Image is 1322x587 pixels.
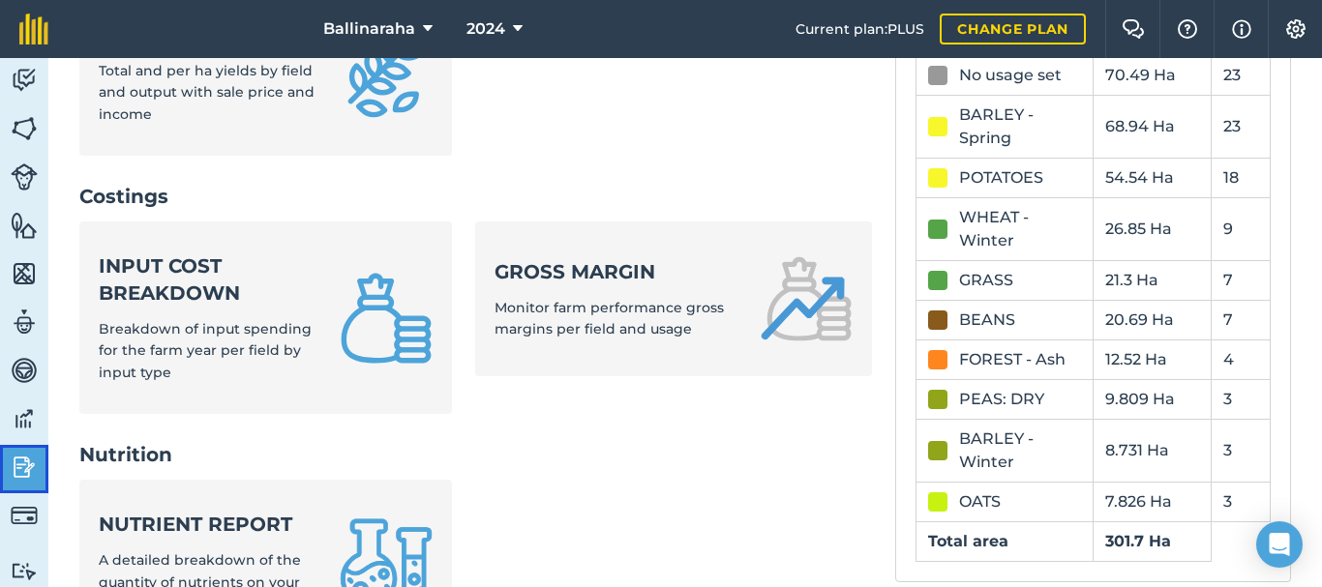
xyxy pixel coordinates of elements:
td: 26.85 Ha [1093,197,1211,260]
img: Input cost breakdown [340,272,433,365]
img: svg+xml;base64,PD94bWwgdmVyc2lvbj0iMS4wIiBlbmNvZGluZz0idXRmLTgiPz4KPCEtLSBHZW5lcmF0b3I6IEFkb2JlIE... [11,404,38,433]
span: Total and per ha yields by field and output with sale price and income [99,62,315,123]
img: svg+xml;base64,PHN2ZyB4bWxucz0iaHR0cDovL3d3dy53My5vcmcvMjAwMC9zdmciIHdpZHRoPSI1NiIgaGVpZ2h0PSI2MC... [11,211,38,240]
strong: Gross margin [495,258,736,285]
td: 21.3 Ha [1093,260,1211,300]
td: 9 [1211,197,1270,260]
td: 54.54 Ha [1093,158,1211,197]
td: 8.731 Ha [1093,419,1211,482]
div: PEAS: DRY [959,388,1044,411]
strong: 301.7 Ha [1105,532,1171,550]
a: Gross marginMonitor farm performance gross margins per field and usage [475,221,871,376]
img: svg+xml;base64,PHN2ZyB4bWxucz0iaHR0cDovL3d3dy53My5vcmcvMjAwMC9zdmciIHdpZHRoPSI1NiIgaGVpZ2h0PSI2MC... [11,114,38,143]
td: 68.94 Ha [1093,95,1211,158]
div: No usage set [959,64,1062,87]
h2: Costings [79,183,872,210]
td: 7 [1211,260,1270,300]
img: A cog icon [1284,19,1307,39]
div: FOREST - Ash [959,348,1066,371]
img: fieldmargin Logo [19,14,48,44]
strong: Total area [928,532,1008,550]
img: svg+xml;base64,PD94bWwgdmVyc2lvbj0iMS4wIiBlbmNvZGluZz0idXRmLTgiPz4KPCEtLSBHZW5lcmF0b3I6IEFkb2JlIE... [11,163,38,191]
td: 20.69 Ha [1093,300,1211,339]
h2: Nutrition [79,441,872,468]
div: BARLEY - Spring [959,103,1081,150]
td: 3 [1211,379,1270,419]
span: Breakdown of input spending for the farm year per field by input type [99,320,312,381]
img: Gross margin [760,252,853,345]
td: 70.49 Ha [1093,55,1211,95]
img: A question mark icon [1176,19,1199,39]
div: BEANS [959,308,1015,332]
span: 2024 [466,17,505,41]
td: 3 [1211,482,1270,521]
img: svg+xml;base64,PHN2ZyB4bWxucz0iaHR0cDovL3d3dy53My5vcmcvMjAwMC9zdmciIHdpZHRoPSIxNyIgaGVpZ2h0PSIxNy... [1232,17,1251,41]
div: Open Intercom Messenger [1256,521,1303,568]
img: Two speech bubbles overlapping with the left bubble in the forefront [1122,19,1145,39]
img: svg+xml;base64,PD94bWwgdmVyc2lvbj0iMS4wIiBlbmNvZGluZz0idXRmLTgiPz4KPCEtLSBHZW5lcmF0b3I6IEFkb2JlIE... [11,502,38,529]
div: POTATOES [959,166,1043,190]
div: WHEAT - Winter [959,206,1081,252]
span: Current plan : PLUS [796,18,924,40]
img: svg+xml;base64,PD94bWwgdmVyc2lvbj0iMS4wIiBlbmNvZGluZz0idXRmLTgiPz4KPCEtLSBHZW5lcmF0b3I6IEFkb2JlIE... [11,453,38,482]
strong: Nutrient report [99,511,316,538]
img: svg+xml;base64,PD94bWwgdmVyc2lvbj0iMS4wIiBlbmNvZGluZz0idXRmLTgiPz4KPCEtLSBHZW5lcmF0b3I6IEFkb2JlIE... [11,66,38,95]
td: 9.809 Ha [1093,379,1211,419]
span: Monitor farm performance gross margins per field and usage [495,299,724,338]
td: 7 [1211,300,1270,339]
div: OATS [959,490,1001,514]
td: 18 [1211,158,1270,197]
a: Change plan [940,14,1086,44]
span: Ballinaraha [323,17,415,41]
strong: Input cost breakdown [99,252,316,307]
td: 23 [1211,55,1270,95]
img: svg+xml;base64,PD94bWwgdmVyc2lvbj0iMS4wIiBlbmNvZGluZz0idXRmLTgiPz4KPCEtLSBHZW5lcmF0b3I6IEFkb2JlIE... [11,562,38,580]
td: 7.826 Ha [1093,482,1211,521]
img: svg+xml;base64,PD94bWwgdmVyc2lvbj0iMS4wIiBlbmNvZGluZz0idXRmLTgiPz4KPCEtLSBHZW5lcmF0b3I6IEFkb2JlIE... [11,356,38,385]
div: BARLEY - Winter [959,427,1081,474]
td: 12.52 Ha [1093,339,1211,379]
div: GRASS [959,269,1013,292]
img: svg+xml;base64,PHN2ZyB4bWxucz0iaHR0cDovL3d3dy53My5vcmcvMjAwMC9zdmciIHdpZHRoPSI1NiIgaGVpZ2h0PSI2MC... [11,259,38,288]
td: 23 [1211,95,1270,158]
a: Input cost breakdownBreakdown of input spending for the farm year per field by input type [79,221,452,414]
img: Yield report [340,26,433,119]
img: svg+xml;base64,PD94bWwgdmVyc2lvbj0iMS4wIiBlbmNvZGluZz0idXRmLTgiPz4KPCEtLSBHZW5lcmF0b3I6IEFkb2JlIE... [11,308,38,337]
td: 4 [1211,339,1270,379]
td: 3 [1211,419,1270,482]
